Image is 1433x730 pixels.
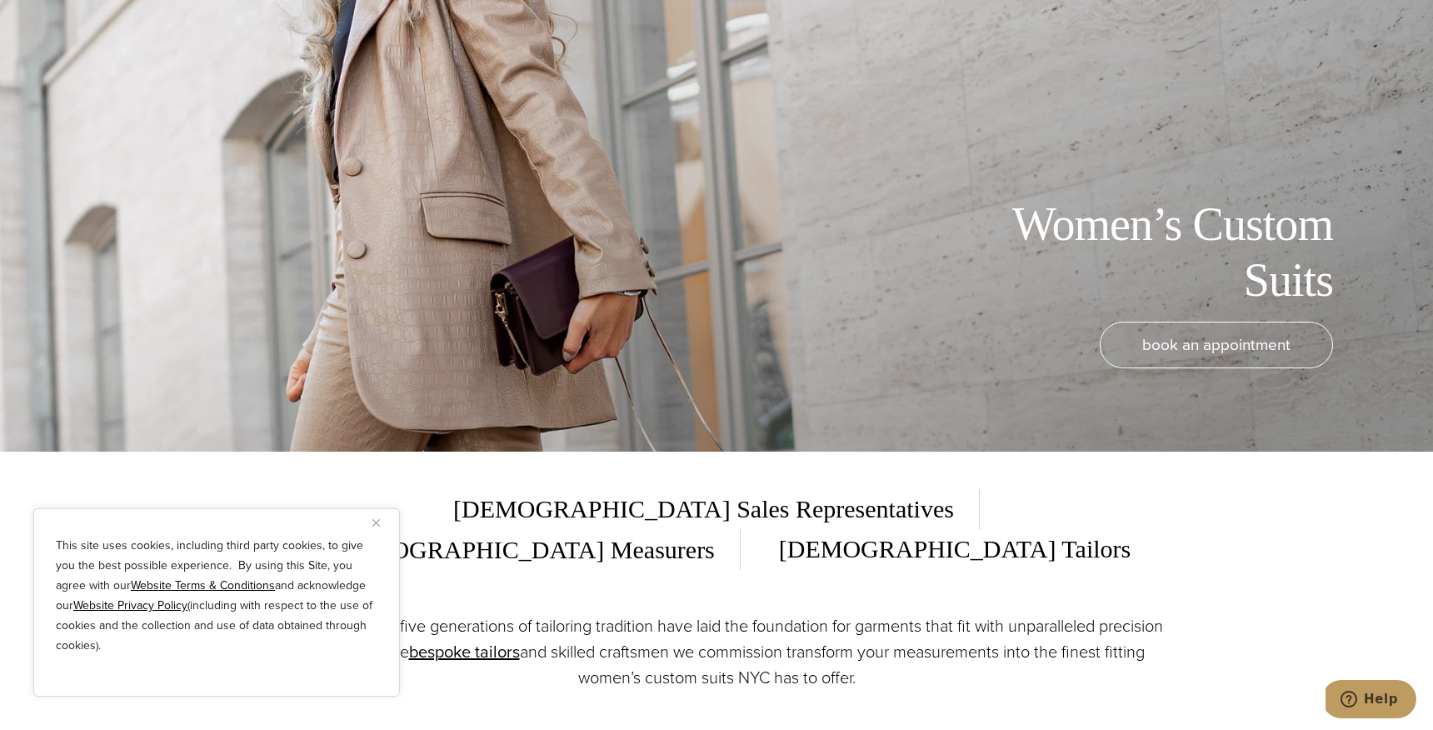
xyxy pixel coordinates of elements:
a: book an appointment [1100,322,1333,368]
span: book an appointment [1142,332,1291,357]
h1: Women’s Custom Suits [958,197,1333,308]
a: Website Terms & Conditions [131,577,275,594]
span: [DEMOGRAPHIC_DATA] Sales Representatives [453,489,980,529]
button: Close [372,512,392,532]
a: Website Privacy Policy [73,597,187,614]
p: [PERSON_NAME] five generations of tailoring tradition have laid the foundation for garments that ... [258,613,1175,691]
span: [DEMOGRAPHIC_DATA] Tailors [754,529,1131,570]
a: bespoke tailors [409,639,520,664]
span: [DEMOGRAPHIC_DATA] Measurers [302,530,741,570]
iframe: Opens a widget where you can chat to one of our agents [1326,680,1416,722]
img: Close [372,519,380,527]
p: This site uses cookies, including third party cookies, to give you the best possible experience. ... [56,536,377,656]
